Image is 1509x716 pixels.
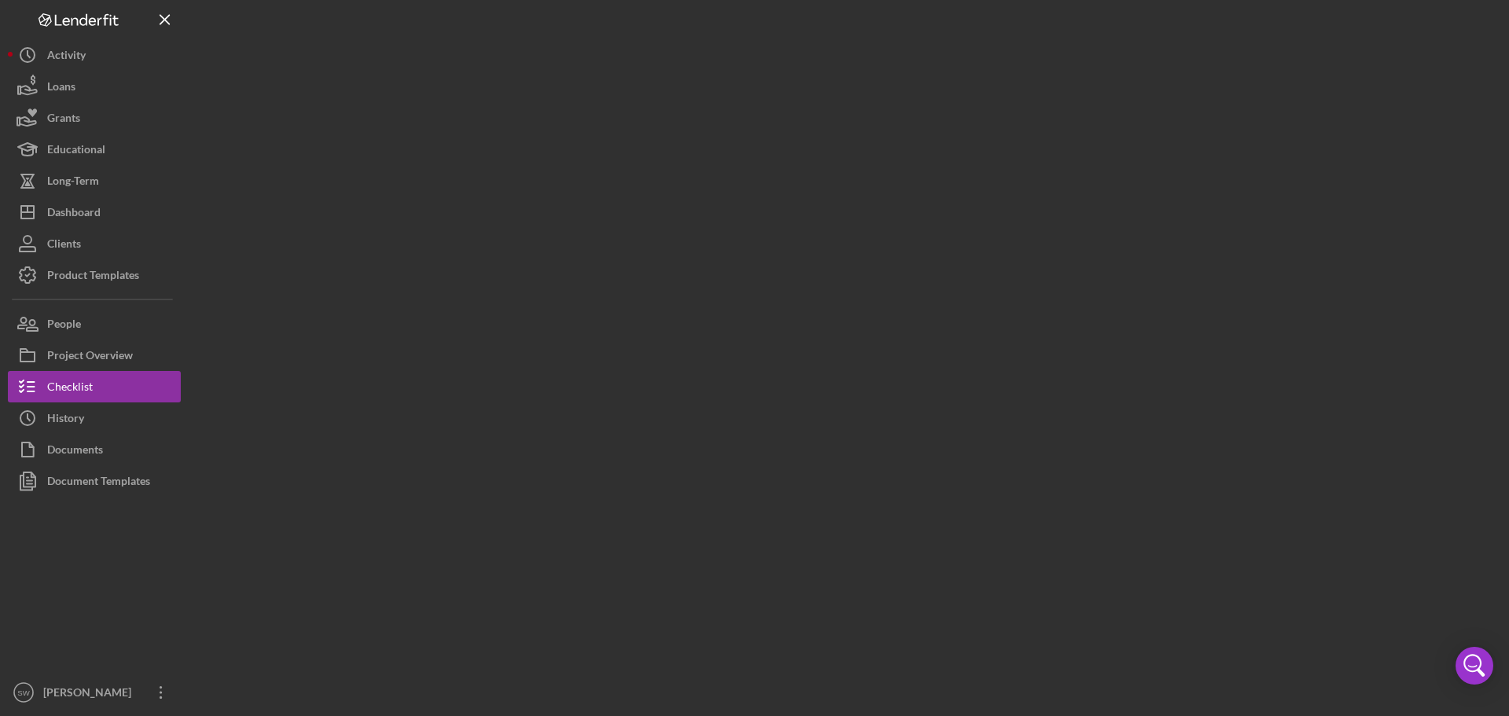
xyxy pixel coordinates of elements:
div: Educational [47,134,105,169]
button: Documents [8,434,181,465]
button: Grants [8,102,181,134]
button: Activity [8,39,181,71]
div: Open Intercom Messenger [1456,647,1493,685]
button: Document Templates [8,465,181,497]
div: Documents [47,434,103,469]
text: SW [17,688,30,697]
button: Long-Term [8,165,181,196]
button: Educational [8,134,181,165]
button: Project Overview [8,340,181,371]
button: Clients [8,228,181,259]
button: Product Templates [8,259,181,291]
button: Loans [8,71,181,102]
div: People [47,308,81,343]
div: Activity [47,39,86,75]
div: [PERSON_NAME] [39,677,141,712]
div: Loans [47,71,75,106]
div: Long-Term [47,165,99,200]
button: History [8,402,181,434]
div: Checklist [47,371,93,406]
div: Document Templates [47,465,150,501]
button: People [8,308,181,340]
div: History [47,402,84,438]
button: Checklist [8,371,181,402]
div: Product Templates [47,259,139,295]
div: Clients [47,228,81,263]
div: Dashboard [47,196,101,232]
div: Grants [47,102,80,138]
button: SW[PERSON_NAME] [8,677,181,708]
div: Project Overview [47,340,133,375]
button: Dashboard [8,196,181,228]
